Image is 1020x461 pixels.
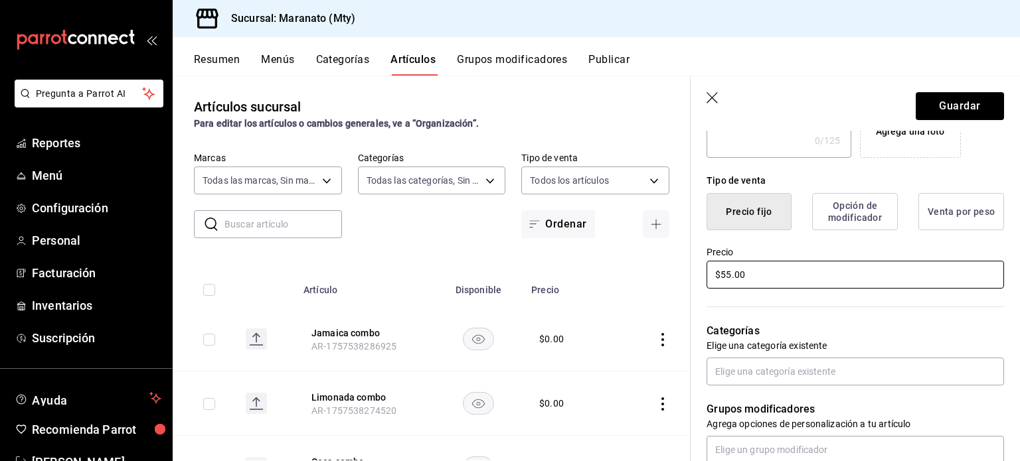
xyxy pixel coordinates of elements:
span: Todas las categorías, Sin categoría [367,174,481,187]
span: Suscripción [32,329,161,347]
span: Menú [32,166,161,184]
div: Agrega una foto [876,125,945,139]
button: Opción de modificador [812,193,898,230]
div: Tipo de venta [707,174,1004,188]
button: open_drawer_menu [146,34,157,45]
label: Marcas [194,153,342,163]
button: Artículos [390,53,436,76]
th: Precio [523,265,619,307]
button: availability-product [463,328,494,350]
span: Todas las marcas, Sin marca [203,174,317,187]
p: Elige una categoría existente [707,339,1004,352]
div: $ 0.00 [539,332,564,346]
button: Pregunta a Parrot AI [15,80,163,107]
span: Configuración [32,199,161,217]
strong: Para editar los artículos o cambios generales, ve a “Organización”. [194,118,479,129]
button: Menús [261,53,294,76]
input: Elige una categoría existente [707,358,1004,385]
button: Grupos modificadores [457,53,567,76]
span: AR-1757538286925 [311,341,396,352]
a: Pregunta a Parrot AI [9,96,163,110]
button: edit-product-location [311,326,418,340]
label: Categorías [358,153,506,163]
div: 0 /125 [815,134,841,147]
button: Guardar [916,92,1004,120]
div: navigation tabs [194,53,1020,76]
div: Artículos sucursal [194,97,301,117]
span: Personal [32,231,161,249]
span: Ayuda [32,390,144,406]
div: $ 0.00 [539,397,564,410]
span: Recomienda Parrot [32,421,161,438]
input: $0.00 [707,261,1004,289]
th: Disponible [434,265,523,307]
h3: Sucursal: Maranato (Mty) [220,11,355,27]
button: Categorías [316,53,370,76]
button: Publicar [588,53,630,76]
p: Grupos modificadores [707,401,1004,417]
span: Inventarios [32,296,161,314]
th: Artículo [296,265,434,307]
span: Todos los artículos [530,174,609,187]
button: actions [656,333,669,346]
button: edit-product-location [311,391,418,404]
p: Categorías [707,323,1004,339]
button: Resumen [194,53,240,76]
label: Tipo de venta [521,153,669,163]
p: Agrega opciones de personalización a tu artículo [707,417,1004,430]
button: Ordenar [521,210,594,238]
button: Precio fijo [707,193,792,230]
span: Reportes [32,134,161,152]
span: Pregunta a Parrot AI [36,87,143,101]
span: Facturación [32,264,161,282]
button: availability-product [463,392,494,415]
button: Venta por peso [918,193,1004,230]
input: Buscar artículo [224,211,342,237]
label: Precio [707,247,1004,257]
span: AR-1757538274520 [311,405,396,416]
button: actions [656,397,669,411]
